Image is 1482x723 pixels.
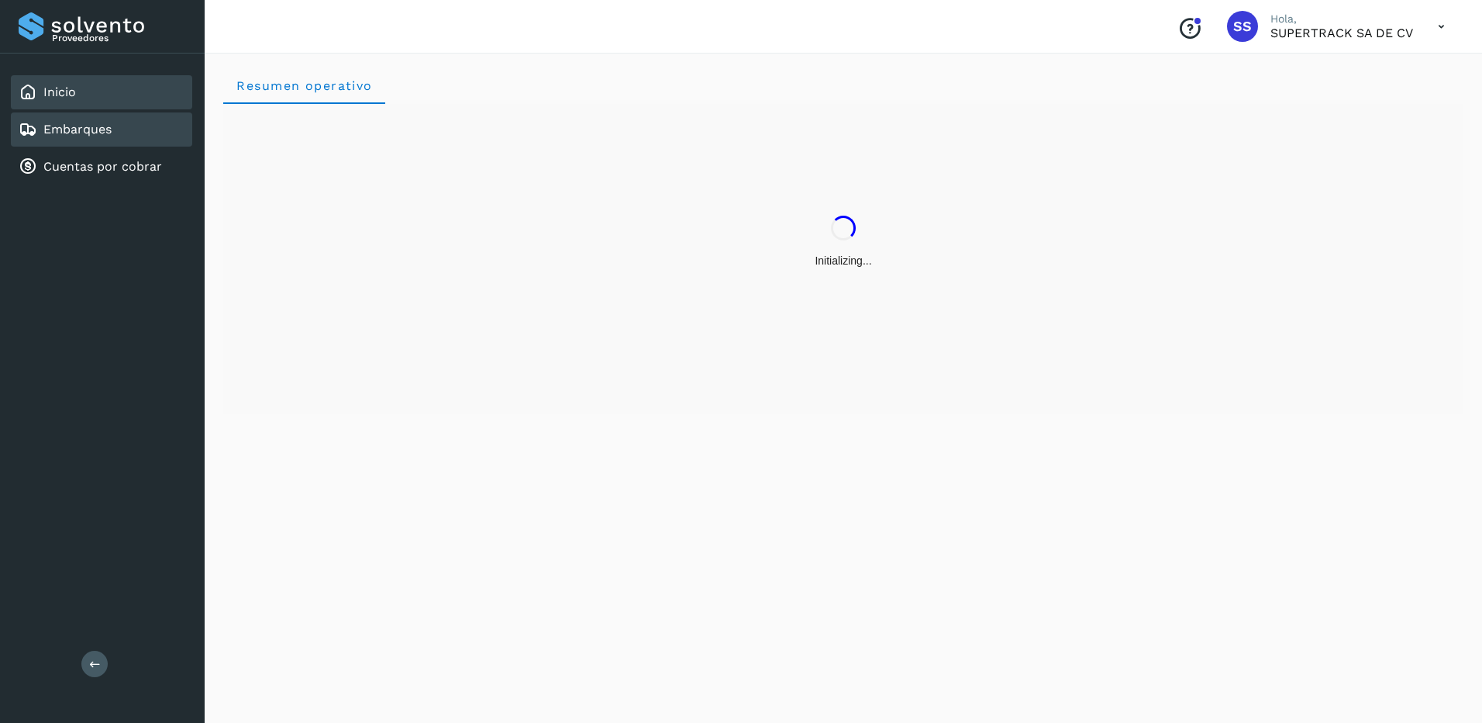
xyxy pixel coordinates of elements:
[11,112,192,147] div: Embarques
[43,159,162,174] a: Cuentas por cobrar
[11,75,192,109] div: Inicio
[43,85,76,99] a: Inicio
[11,150,192,184] div: Cuentas por cobrar
[1270,12,1413,26] p: Hola,
[52,33,186,43] p: Proveedores
[43,122,112,137] a: Embarques
[1270,26,1413,40] p: SUPERTRACK SA DE CV
[236,78,373,93] span: Resumen operativo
